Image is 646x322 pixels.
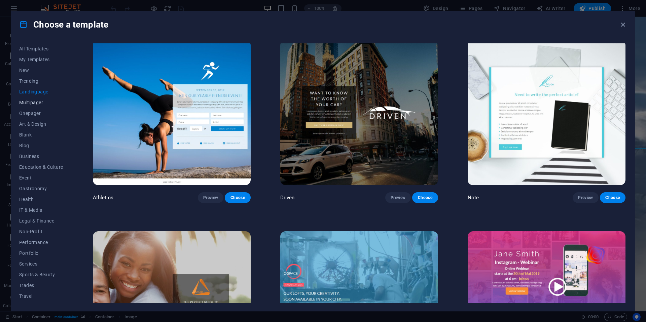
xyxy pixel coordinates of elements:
[280,194,295,201] p: Driven
[391,195,405,200] span: Preview
[19,154,63,159] span: Business
[19,175,63,180] span: Event
[19,19,108,30] h4: Choose a template
[19,119,63,129] button: Art & Design
[93,40,251,185] img: Athletics
[19,218,63,224] span: Legal & Finance
[19,121,63,127] span: Art & Design
[19,46,63,51] span: All Templates
[19,111,63,116] span: Onepager
[19,151,63,162] button: Business
[19,172,63,183] button: Event
[19,132,63,137] span: Blank
[19,258,63,269] button: Services
[19,248,63,258] button: Portfolio
[19,283,63,288] span: Trades
[198,192,223,203] button: Preview
[19,86,63,97] button: Landingpage
[230,195,245,200] span: Choose
[19,68,63,73] span: New
[19,162,63,172] button: Education & Culture
[19,43,63,54] button: All Templates
[605,195,620,200] span: Choose
[280,40,438,185] img: Driven
[19,261,63,267] span: Services
[19,197,63,202] span: Health
[19,250,63,256] span: Portfolio
[19,205,63,215] button: IT & Media
[19,194,63,205] button: Health
[578,195,593,200] span: Preview
[412,192,438,203] button: Choose
[19,215,63,226] button: Legal & Finance
[600,192,625,203] button: Choose
[19,186,63,191] span: Gastronomy
[19,237,63,248] button: Performance
[19,78,63,84] span: Trending
[203,195,218,200] span: Preview
[19,229,63,234] span: Non-Profit
[19,240,63,245] span: Performance
[573,192,598,203] button: Preview
[19,57,63,62] span: My Templates
[19,272,63,277] span: Sports & Beauty
[19,293,63,299] span: Travel
[19,65,63,76] button: New
[468,40,625,185] img: Note
[385,192,411,203] button: Preview
[19,129,63,140] button: Blank
[19,291,63,301] button: Travel
[19,89,63,94] span: Landingpage
[19,269,63,280] button: Sports & Beauty
[19,54,63,65] button: My Templates
[19,183,63,194] button: Gastronomy
[19,301,63,312] button: Wireframe
[19,164,63,170] span: Education & Culture
[19,140,63,151] button: Blog
[19,97,63,108] button: Multipager
[418,195,432,200] span: Choose
[19,76,63,86] button: Trending
[19,280,63,291] button: Trades
[19,143,63,148] span: Blog
[468,194,479,201] p: Note
[19,100,63,105] span: Multipager
[93,194,113,201] p: Athletics
[19,108,63,119] button: Onepager
[19,226,63,237] button: Non-Profit
[225,192,250,203] button: Choose
[19,207,63,213] span: IT & Media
